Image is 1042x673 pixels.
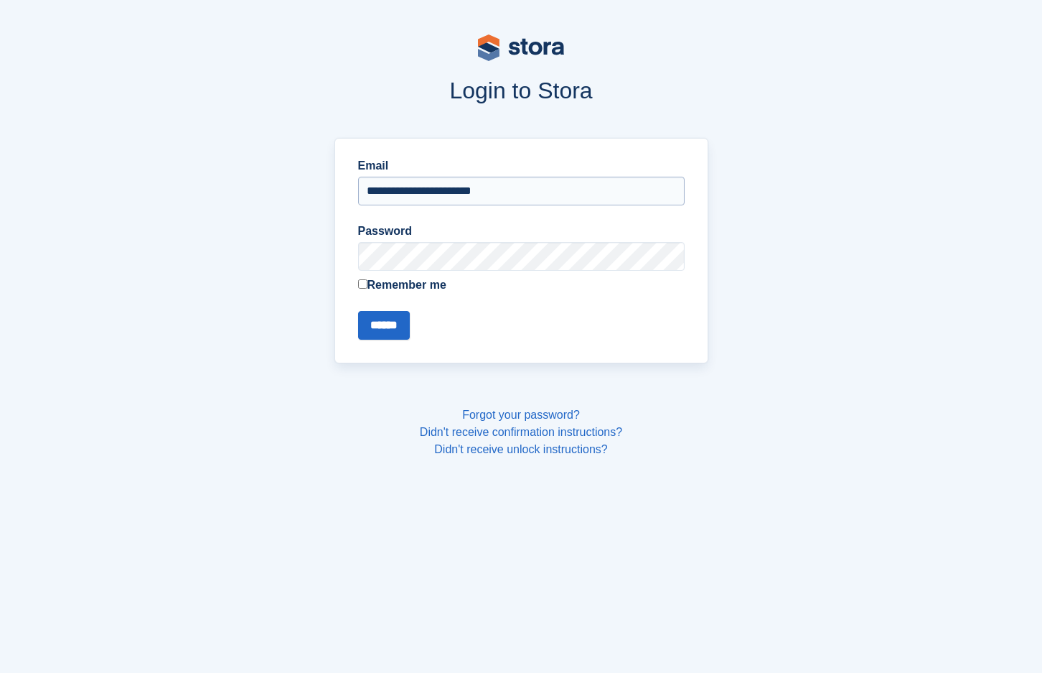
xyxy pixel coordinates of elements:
[358,157,685,175] label: Email
[434,443,607,455] a: Didn't receive unlock instructions?
[420,426,622,438] a: Didn't receive confirmation instructions?
[60,78,982,103] h1: Login to Stora
[358,223,685,240] label: Password
[478,34,564,61] img: stora-logo-53a41332b3708ae10de48c4981b4e9114cc0af31d8433b30ea865607fb682f29.svg
[358,279,367,289] input: Remember me
[462,409,580,421] a: Forgot your password?
[358,277,685,294] label: Remember me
